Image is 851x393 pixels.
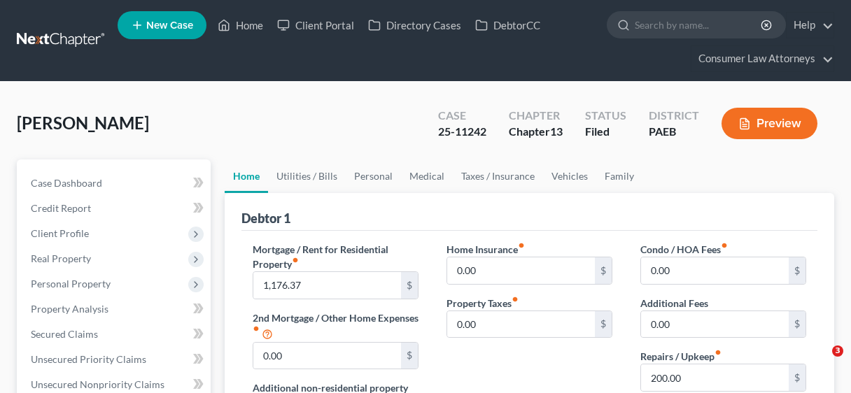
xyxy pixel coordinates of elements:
div: PAEB [649,124,699,140]
a: Medical [401,159,453,193]
label: 2nd Mortgage / Other Home Expenses [253,310,419,342]
i: fiber_manual_record [721,242,728,249]
a: Home [211,13,270,38]
a: Vehicles [543,159,596,193]
a: Help [787,13,834,38]
button: Preview [722,108,817,139]
label: Property Taxes [446,296,519,310]
a: Case Dashboard [20,171,211,196]
div: $ [595,311,612,338]
span: 3 [832,345,843,357]
div: Filed [585,124,626,140]
span: New Case [146,20,193,31]
span: Unsecured Priority Claims [31,353,146,365]
div: Debtor 1 [241,210,290,227]
i: fiber_manual_record [715,349,722,356]
label: Mortgage / Rent for Residential Property [253,242,419,271]
span: Unsecured Nonpriority Claims [31,378,164,390]
div: Chapter [509,124,563,140]
input: -- [253,272,401,299]
span: Secured Claims [31,328,98,340]
div: $ [789,257,806,284]
a: Credit Report [20,196,211,221]
i: fiber_manual_record [292,257,299,264]
div: $ [789,364,806,391]
span: 13 [550,124,563,138]
a: Consumer Law Attorneys [691,46,834,71]
a: Utilities / Bills [268,159,346,193]
div: $ [595,257,612,284]
a: Personal [346,159,401,193]
label: Home Insurance [446,242,525,257]
span: Case Dashboard [31,177,102,189]
span: Personal Property [31,278,111,290]
input: -- [447,257,595,284]
div: District [649,108,699,124]
label: Condo / HOA Fees [640,242,728,257]
a: Directory Cases [361,13,468,38]
a: Home [225,159,268,193]
span: Real Property [31,252,91,264]
div: Status [585,108,626,124]
span: Client Profile [31,227,89,239]
div: $ [401,343,418,369]
span: [PERSON_NAME] [17,113,149,133]
a: Taxes / Insurance [453,159,543,193]
a: Secured Claims [20,322,211,347]
div: $ [401,272,418,299]
input: -- [253,343,401,369]
div: Chapter [509,108,563,124]
div: Case [438,108,486,124]
a: Client Portal [270,13,361,38]
span: Property Analysis [31,303,108,315]
i: fiber_manual_record [518,242,525,249]
input: Search by name... [635,12,763,38]
span: Credit Report [31,202,91,214]
a: DebtorCC [468,13,547,38]
input: -- [641,311,789,338]
i: fiber_manual_record [253,325,260,332]
input: -- [641,364,789,391]
input: -- [447,311,595,338]
iframe: Intercom live chat [803,345,837,379]
div: 25-11242 [438,124,486,140]
label: Repairs / Upkeep [640,349,722,364]
label: Additional Fees [640,296,708,310]
div: $ [789,311,806,338]
input: -- [641,257,789,284]
i: fiber_manual_record [512,296,519,303]
a: Family [596,159,642,193]
a: Unsecured Priority Claims [20,347,211,372]
a: Property Analysis [20,296,211,322]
